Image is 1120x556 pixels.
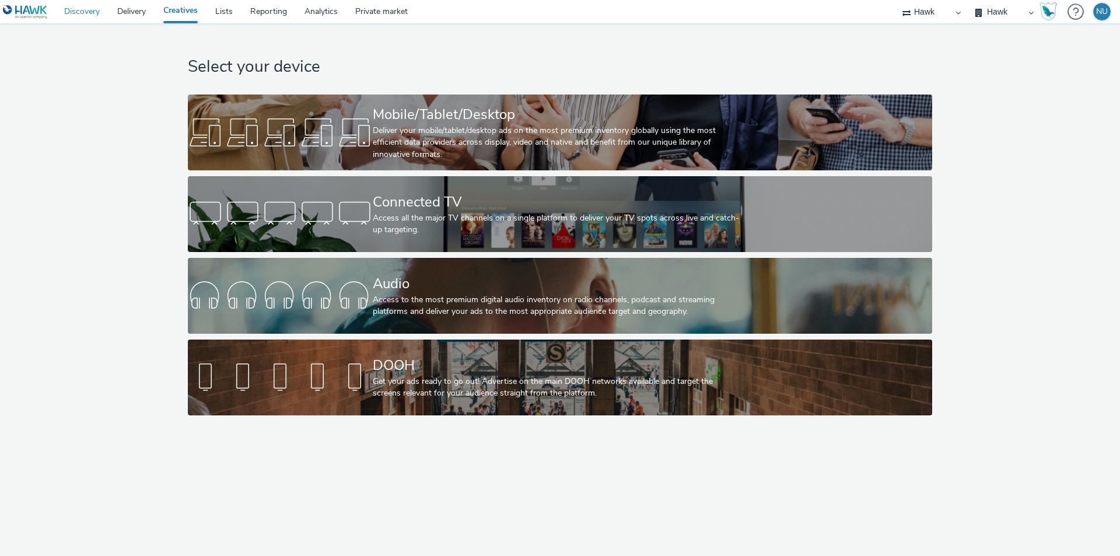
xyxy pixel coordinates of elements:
a: Connected TVAccess all the major TV channels on a single platform to deliver your TV spots across... [188,176,932,252]
a: DOOHGet your ads ready to go out! Advertise on the main DOOH networks available and target the sc... [188,340,932,415]
div: Mobile/Tablet/Desktop [373,104,743,125]
div: Deliver your mobile/tablet/desktop ads on the most premium inventory globally using the most effi... [373,125,743,160]
div: Access to the most premium digital audio inventory on radio channels, podcast and streaming platf... [373,294,743,318]
img: Hawk Academy [1039,2,1057,21]
div: Access all the major TV channels on a single platform to deliver your TV spots across live and ca... [373,212,743,236]
h1: Select your device [188,56,932,78]
div: Get your ads ready to go out! Advertise on the main DOOH networks available and target the screen... [373,376,743,400]
div: Audio [373,274,743,294]
a: Mobile/Tablet/DesktopDeliver your mobile/tablet/desktop ads on the most premium inventory globall... [188,95,932,170]
div: Connected TV [373,192,743,212]
div: NU [1096,3,1108,20]
img: undefined Logo [3,5,48,19]
a: AudioAccess to the most premium digital audio inventory on radio channels, podcast and streaming ... [188,258,932,334]
a: Hawk Academy [1039,2,1062,21]
div: DOOH [373,355,743,376]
